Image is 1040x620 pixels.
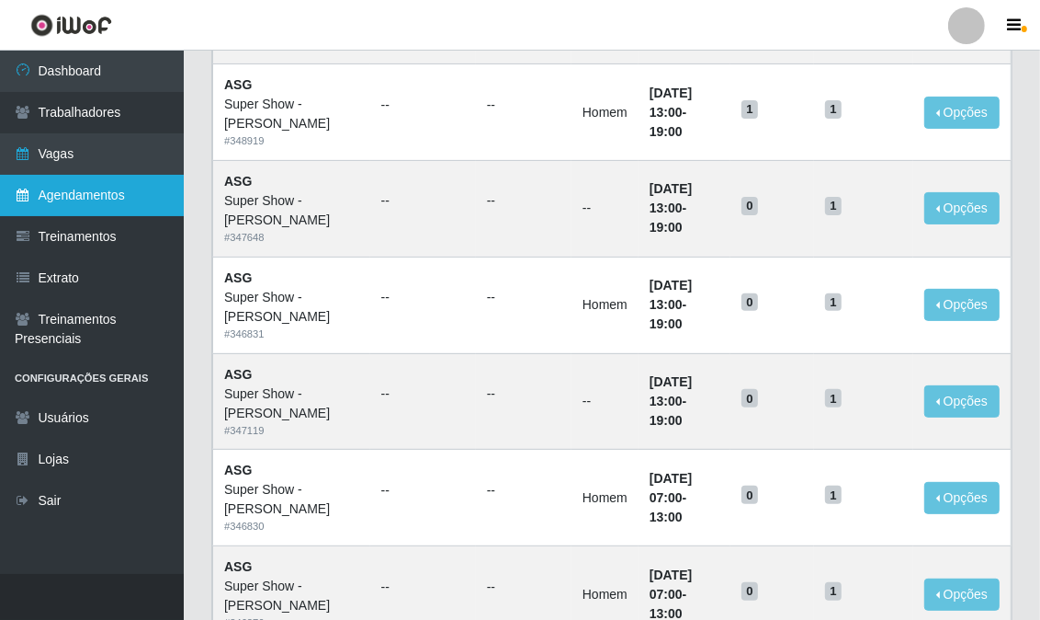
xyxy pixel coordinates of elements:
td: -- [571,353,639,450]
strong: - [650,86,692,139]
strong: - [650,471,692,524]
span: 1 [825,486,842,504]
time: [DATE] 13:00 [650,86,692,120]
strong: ASG [224,174,252,189]
span: 0 [741,197,758,215]
strong: - [650,374,692,428]
div: Super Show - [PERSON_NAME] [224,480,359,519]
ul: -- [381,481,465,500]
div: Super Show - [PERSON_NAME] [224,95,359,133]
span: 1 [825,293,842,312]
div: # 348919 [224,133,359,149]
time: 19:00 [650,413,683,428]
button: Opções [924,192,1000,224]
td: Homem [571,257,639,353]
strong: ASG [224,559,252,574]
ul: -- [487,288,560,307]
ul: -- [487,578,560,597]
time: 13:00 [650,510,683,524]
strong: ASG [224,270,252,285]
time: [DATE] 07:00 [650,568,692,602]
button: Opções [924,97,1000,129]
ul: -- [487,481,560,500]
strong: ASG [224,367,252,382]
ul: -- [381,191,465,211]
td: -- [571,160,639,257]
span: 0 [741,582,758,601]
ul: -- [487,191,560,211]
strong: - [650,181,692,235]
strong: ASG [224,463,252,477]
button: Opções [924,289,1000,321]
span: 1 [825,389,842,408]
time: [DATE] 13:00 [650,181,692,215]
div: Super Show - [PERSON_NAME] [224,191,359,230]
div: # 347119 [224,423,359,439]
ul: -- [381,578,465,597]
span: 0 [741,486,758,504]
ul: -- [381,96,465,115]
ul: -- [487,385,560,404]
time: 19:00 [650,316,683,331]
span: 1 [741,100,758,119]
div: Super Show - [PERSON_NAME] [224,288,359,327]
td: Homem [571,450,639,546]
div: # 346831 [224,327,359,342]
span: 1 [825,100,842,119]
strong: ASG [224,77,252,92]
span: 0 [741,389,758,408]
img: CoreUI Logo [30,14,112,37]
div: # 346830 [224,519,359,534]
span: 1 [825,582,842,601]
time: [DATE] 07:00 [650,471,692,505]
time: [DATE] 13:00 [650,278,692,312]
strong: - [650,278,692,331]
td: Homem [571,64,639,161]
span: 0 [741,293,758,312]
button: Opções [924,579,1000,611]
time: [DATE] 13:00 [650,374,692,408]
time: 19:00 [650,124,683,139]
div: Super Show - [PERSON_NAME] [224,577,359,615]
time: 19:00 [650,220,683,235]
div: # 347648 [224,230,359,246]
span: 1 [825,197,842,215]
ul: -- [381,288,465,307]
ul: -- [381,385,465,404]
ul: -- [487,96,560,115]
button: Opções [924,385,1000,418]
button: Opções [924,482,1000,514]
div: Super Show - [PERSON_NAME] [224,385,359,423]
